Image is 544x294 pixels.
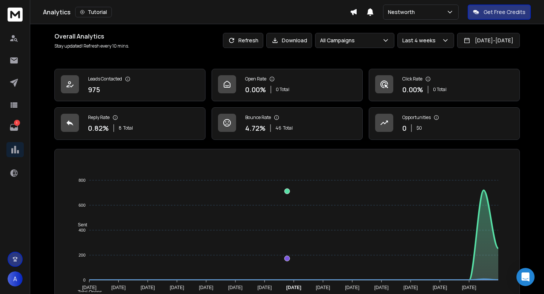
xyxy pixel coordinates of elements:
button: Refresh [223,33,263,48]
tspan: [DATE] [462,285,476,290]
p: 0.00 % [402,84,423,95]
p: Reply Rate [88,115,110,121]
p: All Campaigns [320,37,358,44]
tspan: [DATE] [433,285,447,290]
a: Leads Contacted975 [54,69,206,101]
p: Refresh [238,37,258,44]
tspan: 600 [79,203,85,207]
p: 1 [14,120,20,126]
tspan: 400 [79,228,85,232]
a: Click Rate0.00%0 Total [369,69,520,101]
p: Nestworth [388,8,418,16]
button: [DATE]-[DATE] [457,33,520,48]
p: Open Rate [245,76,266,82]
a: Reply Rate0.82%8Total [54,107,206,140]
p: Last 4 weeks [402,37,439,44]
span: Total [123,125,133,131]
tspan: [DATE] [316,285,330,290]
tspan: [DATE] [82,285,96,290]
p: Bounce Rate [245,115,271,121]
p: Stay updated! Refresh every 10 mins. [54,43,129,49]
button: Tutorial [75,7,112,17]
a: Bounce Rate4.72%46Total [212,107,363,140]
button: Download [266,33,312,48]
p: 0.00 % [245,84,266,95]
tspan: [DATE] [170,285,184,290]
tspan: [DATE] [141,285,155,290]
tspan: [DATE] [257,285,272,290]
p: Get Free Credits [484,8,525,16]
button: Get Free Credits [468,5,531,20]
tspan: [DATE] [374,285,389,290]
h1: Overall Analytics [54,32,129,41]
p: 975 [88,84,100,95]
button: A [8,271,23,286]
tspan: [DATE] [111,285,126,290]
p: Opportunities [402,115,431,121]
div: Open Intercom Messenger [516,268,535,286]
a: 1 [6,120,22,135]
p: 0 Total [276,87,289,93]
tspan: [DATE] [286,285,301,290]
span: 46 [275,125,281,131]
p: 0.82 % [88,123,109,133]
p: $ 0 [416,125,422,131]
span: Sent [72,222,87,227]
p: Leads Contacted [88,76,122,82]
p: 0 [402,123,406,133]
tspan: [DATE] [228,285,243,290]
p: Click Rate [402,76,422,82]
span: Total [283,125,293,131]
tspan: [DATE] [199,285,213,290]
a: Opportunities0$0 [369,107,520,140]
tspan: 200 [79,253,85,257]
div: Analytics [43,7,350,17]
p: Download [282,37,307,44]
tspan: 0 [83,278,85,282]
a: Open Rate0.00%0 Total [212,69,363,101]
tspan: [DATE] [345,285,359,290]
tspan: 800 [79,178,85,183]
span: 8 [119,125,122,131]
p: 0 Total [433,87,447,93]
tspan: [DATE] [403,285,418,290]
p: 4.72 % [245,123,266,133]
